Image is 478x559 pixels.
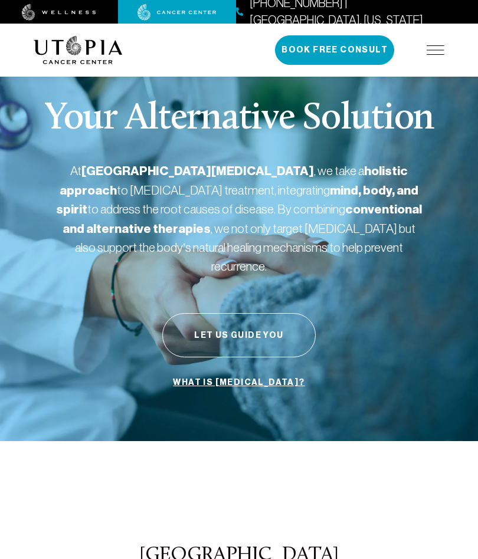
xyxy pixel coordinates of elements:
[22,4,96,21] img: wellness
[137,4,217,21] img: cancer center
[60,163,408,198] strong: holistic approach
[34,36,123,64] img: logo
[170,371,307,394] a: What is [MEDICAL_DATA]?
[81,163,314,179] strong: [GEOGRAPHIC_DATA][MEDICAL_DATA]
[44,100,434,138] p: Your Alternative Solution
[427,45,444,55] img: icon-hamburger
[162,313,316,357] button: Let Us Guide You
[275,35,394,65] button: Book Free Consult
[56,162,422,275] p: At , we take a to [MEDICAL_DATA] treatment, integrating to address the root causes of disease. By...
[63,202,422,236] strong: conventional and alternative therapies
